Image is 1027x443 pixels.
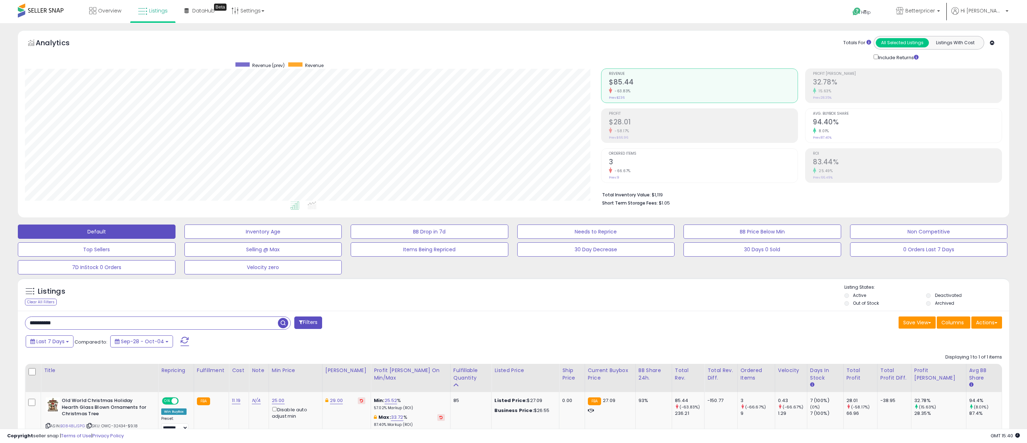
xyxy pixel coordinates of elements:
[588,397,601,405] small: FBA
[850,225,1008,239] button: Non Competitive
[813,135,832,140] small: Prev: 87.40%
[453,397,486,404] div: 85
[272,397,285,404] a: 25.00
[18,225,176,239] button: Default
[741,367,772,382] div: Ordered Items
[252,397,260,404] a: N/A
[810,397,843,404] div: 7 (100%)
[853,300,879,306] label: Out of Stock
[163,398,172,404] span: ON
[602,192,651,198] b: Total Inventory Value:
[612,168,631,174] small: -66.67%
[914,367,963,382] div: Profit [PERSON_NAME]
[494,367,556,374] div: Listed Price
[385,397,397,404] a: 25.52
[374,367,447,382] div: Profit [PERSON_NAME] on Min/Max
[184,260,342,274] button: Velocity zero
[861,9,871,15] span: Help
[75,339,107,345] span: Compared to:
[161,408,187,415] div: Win BuyBox
[810,410,843,417] div: 7 (100%)
[905,7,935,14] span: Betterpricer
[969,382,973,388] small: Avg BB Share.
[602,190,997,199] li: $1,119
[92,432,124,439] a: Privacy Policy
[745,404,766,410] small: (-66.67%)
[937,316,970,329] button: Columns
[680,404,700,410] small: (-63.83%)
[880,397,906,404] div: -38.95
[876,38,929,47] button: All Selected Listings
[846,397,877,404] div: 28.01
[846,410,877,417] div: 66.96
[707,367,734,382] div: Total Rev. Diff.
[272,406,317,419] div: Disable auto adjust min
[741,397,775,404] div: 3
[935,300,954,306] label: Archived
[659,200,670,206] span: $1.05
[494,407,534,414] b: Business Price:
[852,7,861,16] i: Get Help
[813,152,1002,156] span: ROI
[969,410,1002,417] div: 87.4%
[929,38,982,47] button: Listings With Cost
[38,287,65,297] h5: Listings
[919,404,936,410] small: (15.63%)
[813,96,832,100] small: Prev: 28.35%
[851,404,870,410] small: (-58.17%)
[603,397,615,404] span: 27.09
[850,242,1008,257] button: 0 Orders Last 7 Days
[609,112,798,116] span: Profit
[969,367,999,382] div: Avg BB Share
[853,292,866,298] label: Active
[991,432,1020,439] span: 2025-10-12 15:40 GMT
[974,404,988,410] small: (8.01%)
[294,316,322,329] button: Filters
[371,364,451,392] th: The percentage added to the cost of goods (COGS) that forms the calculator for Min & Max prices.
[813,158,1002,168] h2: 83.44%
[351,225,508,239] button: BB Drop in 7d
[46,397,60,412] img: 51vegmWaO8L._SL40_.jpg
[494,397,554,404] div: $27.09
[816,88,831,94] small: 15.63%
[36,38,83,50] h5: Analytics
[121,338,164,345] span: Sep-28 - Oct-04
[232,367,246,374] div: Cost
[494,407,554,414] div: $26.55
[178,398,189,404] span: OFF
[374,414,445,427] div: %
[609,96,625,100] small: Prev: $236
[612,88,631,94] small: -63.83%
[810,382,814,388] small: Days In Stock.
[847,2,885,23] a: Help
[609,78,798,88] h2: $85.44
[971,316,1002,329] button: Actions
[945,354,1002,361] div: Displaying 1 to 1 of 1 items
[18,242,176,257] button: Top Sellers
[868,53,927,61] div: Include Returns
[378,414,391,421] b: Max:
[609,118,798,128] h2: $28.01
[941,319,964,326] span: Columns
[184,225,342,239] button: Inventory Age
[197,397,210,405] small: FBA
[26,335,73,347] button: Last 7 Days
[880,367,908,382] div: Total Profit Diff.
[675,410,704,417] div: 236.21
[707,397,732,404] div: -150.77
[778,397,807,404] div: 0.43
[98,7,121,14] span: Overview
[639,367,669,382] div: BB Share 24h.
[214,4,227,11] div: Tooltip anchor
[816,128,829,134] small: 8.01%
[609,135,628,140] small: Prev: $66.96
[813,112,1002,116] span: Avg. Buybox Share
[914,410,966,417] div: 28.35%
[252,62,285,68] span: Revenue (prev)
[325,367,368,374] div: [PERSON_NAME]
[778,367,804,374] div: Velocity
[969,397,1002,404] div: 94.4%
[391,414,403,421] a: 33.72
[192,7,215,14] span: DataHub
[612,128,629,134] small: -58.17%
